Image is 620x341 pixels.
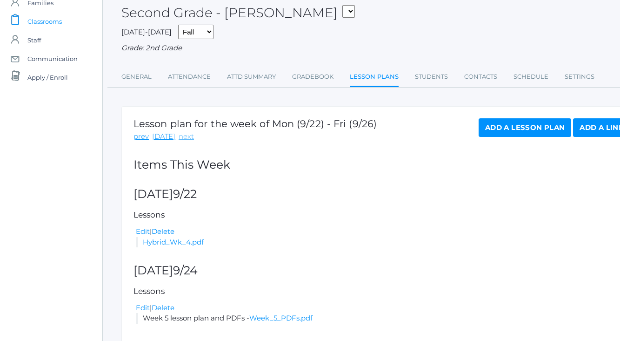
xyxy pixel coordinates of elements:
a: General [121,68,152,86]
a: Lesson Plans [350,68,399,88]
a: Attendance [168,68,211,86]
span: Apply / Enroll [27,68,68,87]
span: Classrooms [27,12,62,31]
h2: Second Grade - [PERSON_NAME] [121,6,355,20]
a: Contacts [464,68,497,86]
a: Edit [136,303,150,312]
a: Attd Summary [227,68,276,86]
a: Edit [136,227,150,236]
span: Staff [27,31,41,49]
a: Gradebook [292,68,333,86]
a: Hybrid_Wk_4.pdf [143,238,204,246]
a: Settings [565,68,594,86]
a: Add a Lesson Plan [479,118,571,137]
a: Students [415,68,448,86]
span: Communication [27,49,78,68]
span: 9/22 [173,187,197,201]
a: Schedule [513,68,548,86]
span: 9/24 [173,263,198,277]
h1: Lesson plan for the week of Mon (9/22) - Fri (9/26) [133,118,377,129]
a: Delete [152,227,174,236]
a: Week_5_PDFs.pdf [249,314,313,322]
a: prev [133,131,149,142]
a: [DATE] [152,131,175,142]
a: Delete [152,303,174,312]
a: next [179,131,194,142]
span: [DATE]-[DATE] [121,27,172,36]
